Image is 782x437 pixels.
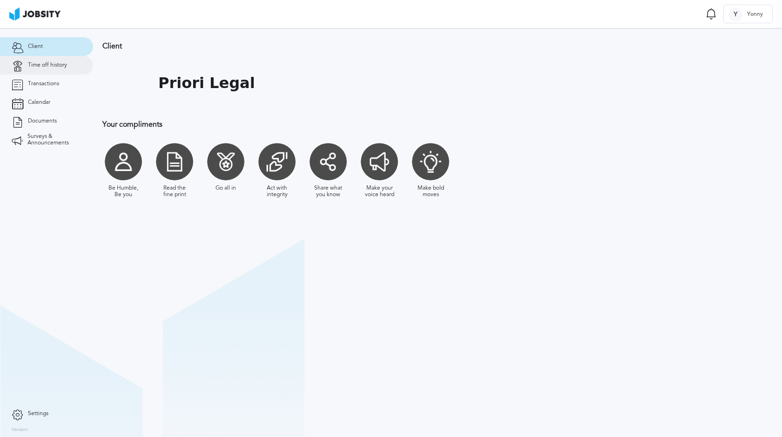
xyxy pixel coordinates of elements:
[9,7,61,20] img: ab4bad089aa723f57921c736e9817d99.png
[28,410,48,417] span: Settings
[216,185,236,191] div: Go all in
[28,43,43,50] span: Client
[12,427,29,433] label: Version:
[28,99,50,106] span: Calendar
[102,42,607,50] h3: Client
[728,7,742,21] div: Y
[261,185,293,198] div: Act with integrity
[742,11,768,18] span: Yonny
[28,118,57,124] span: Documents
[158,75,255,92] h1: Priori Legal
[28,62,67,68] span: Time off history
[312,185,344,198] div: Share what you know
[27,133,81,146] span: Surveys & Announcements
[158,185,191,198] div: Read the fine print
[102,120,607,129] h3: Your compliments
[107,185,140,198] div: Be Humble, Be you
[723,5,773,23] button: YYonny
[363,185,396,198] div: Make your voice heard
[414,185,447,198] div: Make bold moves
[28,81,59,87] span: Transactions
